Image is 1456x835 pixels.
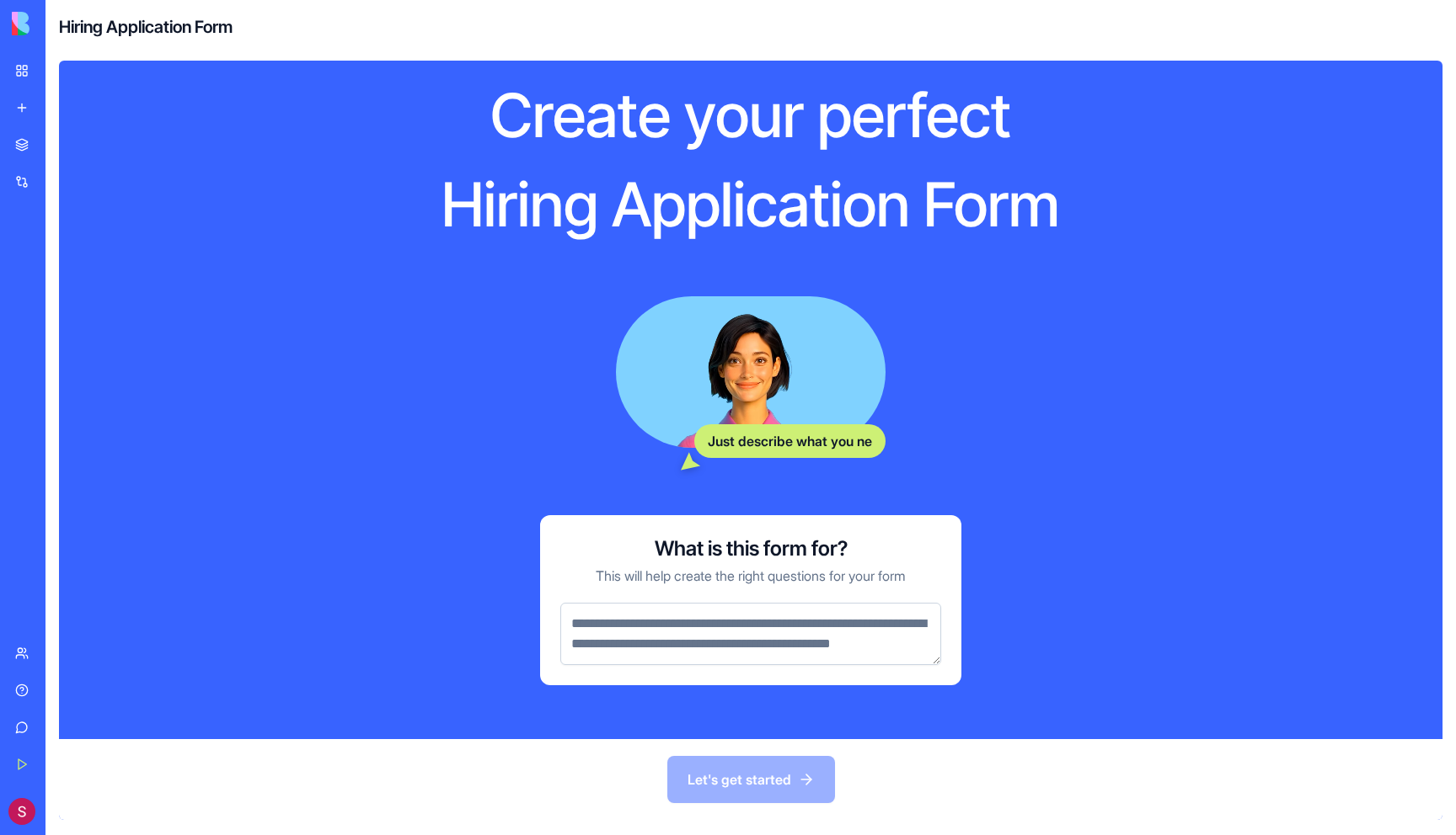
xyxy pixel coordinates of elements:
[59,15,233,39] h4: Hiring Application Form
[655,535,848,562] h3: What is this form for?
[8,798,35,825] img: ACg8ocK4cxdBz9mQFl5YZLVYqlKgJFFcMla_cc61-rmpYwV-wWXQ=s96-c
[373,167,1128,242] h1: Hiring Application Form
[12,12,116,35] img: logo
[596,566,906,586] p: This will help create the right questions for your form
[694,424,886,458] div: Just describe what you ne
[373,77,1128,153] h1: Create your perfect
